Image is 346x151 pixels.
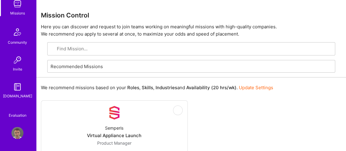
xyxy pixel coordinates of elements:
[8,39,27,46] div: Community
[175,108,180,113] i: icon EyeClosed
[142,85,153,90] b: Skills
[156,85,177,90] b: Industries
[41,84,273,91] p: We recommend missions based on your , , and .
[107,105,122,120] img: Company Logo
[97,140,131,146] span: Product Manager
[3,93,32,99] div: [DOMAIN_NAME]
[57,46,330,52] input: Find Mission...
[51,63,103,69] div: Recommended Missions
[10,25,25,39] img: Community
[105,125,123,131] div: Semperis
[15,108,20,112] i: icon SelectionTeam
[10,127,25,139] a: User Avatar
[41,23,341,38] p: Here you can discover and request to join teams working on meaningful missions with high-quality ...
[9,112,26,118] div: Evaluation
[127,85,139,90] b: Roles
[52,47,57,52] i: icon SearchGrey
[87,132,141,139] div: Virtual Appliance Launch
[186,85,236,90] b: Availability (20 hrs/wk)
[11,127,23,139] img: User Avatar
[10,10,25,16] div: Missions
[11,81,23,93] img: guide book
[13,66,22,72] div: Invite
[11,54,23,66] img: Invite
[328,65,331,68] i: icon Chevron
[41,11,341,19] h3: Mission Control
[239,85,273,90] a: Update Settings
